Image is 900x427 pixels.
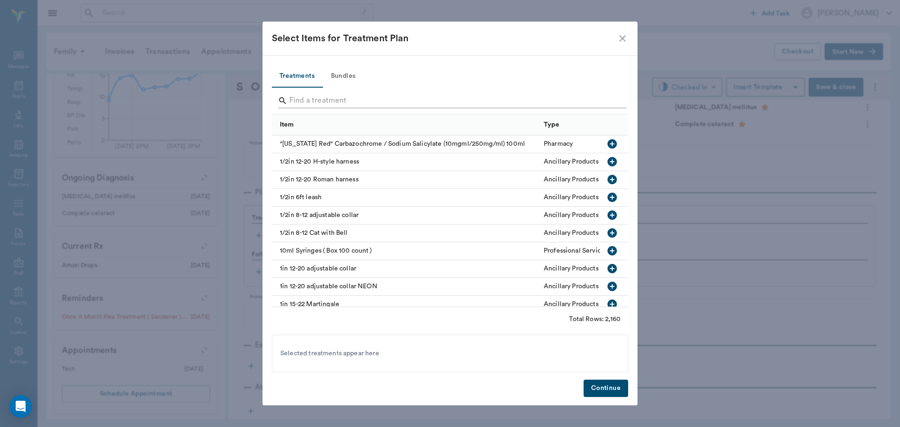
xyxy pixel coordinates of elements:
div: Select Items for Treatment Plan [272,31,617,46]
span: Selected treatments appear here [280,349,379,359]
div: 1/2in 8-12 Cat with Bell [272,225,539,242]
div: Ancillary Products & Services [544,210,630,220]
div: 1in 12-20 adjustable collar NEON [272,278,539,296]
div: 1/2in 12-20 Roman harness [272,171,539,189]
button: Treatments [272,65,322,88]
div: Ancillary Products & Services [544,193,630,202]
button: close [617,33,628,44]
div: Ancillary Products & Services [544,175,630,184]
button: Bundles [322,65,364,88]
div: "[US_STATE] Red" Carbazochrome / Sodium Salicylate (10mgml/250mg/ml) 100ml [272,135,539,153]
div: Ancillary Products & Services [544,282,630,291]
button: Continue [584,380,628,397]
div: Ancillary Products & Services [544,300,630,309]
div: Type [539,114,655,135]
div: 1/2in 6ft leash [272,189,539,207]
div: 1/2in 8-12 adjustable collar [272,207,539,225]
div: Pharmacy [544,139,573,149]
div: Total Rows: 2,160 [569,315,621,324]
div: Open Intercom Messenger [9,395,32,418]
div: Ancillary Products & Services [544,157,630,166]
div: 1in 12-20 adjustable collar [272,260,539,278]
div: Item [272,114,539,135]
div: 10ml Syringes ( Box 100 count ) [272,242,539,260]
div: 1/2in 12-20 H-style harness [272,153,539,171]
div: Search [278,93,626,110]
div: 1in 15-22 Martingale [272,296,539,314]
div: Ancillary Products & Services [544,264,630,273]
input: Find a treatment [289,93,612,108]
div: Ancillary Products & Services [544,228,630,238]
div: Professional Services [544,246,607,255]
div: Type [544,112,560,138]
div: Item [280,112,294,138]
